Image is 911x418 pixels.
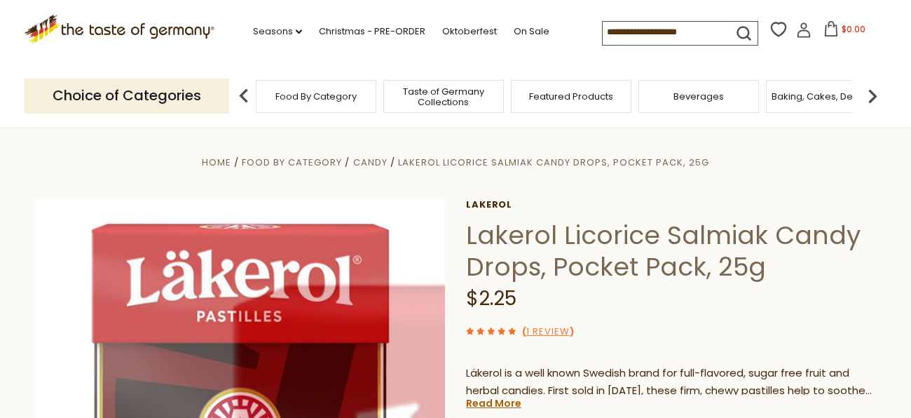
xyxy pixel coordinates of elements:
img: next arrow [858,82,886,110]
span: ( ) [522,325,574,338]
a: 1 Review [526,325,570,339]
a: Read More [466,396,521,410]
p: Choice of Categories [25,79,229,113]
a: Oktoberfest [442,24,497,39]
p: Läkerol is a well known Swedish brand for full-flavored, sugar free fruit and herbal candies. Fir... [466,365,876,400]
a: Featured Products [529,91,613,102]
span: $2.25 [466,285,516,312]
a: Taste of Germany Collections [388,86,500,107]
a: Home [202,156,231,169]
a: On Sale [514,24,549,39]
a: Food By Category [275,91,357,102]
button: $0.00 [814,21,874,42]
img: previous arrow [230,82,258,110]
a: Seasons [253,24,302,39]
span: $0.00 [842,23,865,35]
a: Christmas - PRE-ORDER [319,24,425,39]
h1: Lakerol Licorice Salmiak Candy Drops, Pocket Pack, 25g [466,220,876,283]
a: Lakerol Licorice Salmiak Candy Drops, Pocket Pack, 25g [398,156,709,169]
a: Lakerol [466,199,876,210]
a: Beverages [673,91,724,102]
a: Baking, Cakes, Desserts [772,91,880,102]
a: Food By Category [242,156,342,169]
a: Candy [353,156,388,169]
